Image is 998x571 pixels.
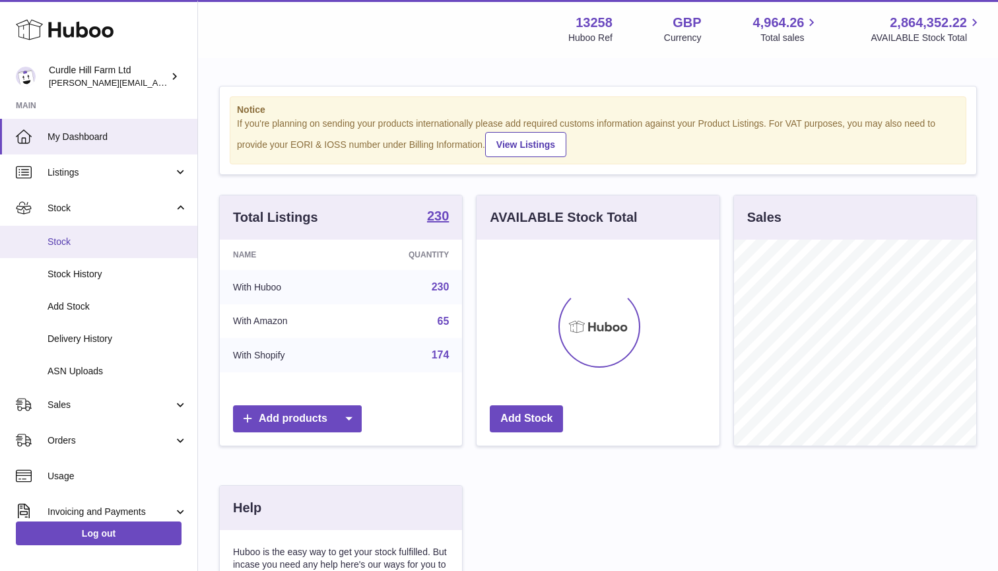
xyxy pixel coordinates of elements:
strong: GBP [673,14,701,32]
span: 2,864,352.22 [890,14,967,32]
h3: AVAILABLE Stock Total [490,209,637,226]
span: Orders [48,434,174,447]
a: View Listings [485,132,566,157]
span: Stock [48,202,174,215]
th: Quantity [352,240,462,270]
span: Listings [48,166,174,179]
img: miranda@diddlysquatfarmshop.com [16,67,36,86]
a: 2,864,352.22 AVAILABLE Stock Total [871,14,982,44]
td: With Huboo [220,270,352,304]
a: Log out [16,521,182,545]
span: [PERSON_NAME][EMAIL_ADDRESS][DOMAIN_NAME] [49,77,265,88]
th: Name [220,240,352,270]
span: Total sales [760,32,819,44]
a: 230 [427,209,449,225]
strong: Notice [237,104,959,116]
span: Invoicing and Payments [48,506,174,518]
span: 4,964.26 [753,14,805,32]
span: ASN Uploads [48,365,187,378]
h3: Total Listings [233,209,318,226]
span: Usage [48,470,187,483]
td: With Shopify [220,338,352,372]
a: 4,964.26 Total sales [753,14,820,44]
span: Delivery History [48,333,187,345]
a: Add products [233,405,362,432]
span: Stock [48,236,187,248]
div: Huboo Ref [568,32,613,44]
div: Curdle Hill Farm Ltd [49,64,168,89]
h3: Sales [747,209,782,226]
a: 174 [432,349,449,360]
span: Add Stock [48,300,187,313]
strong: 13258 [576,14,613,32]
span: Sales [48,399,174,411]
div: If you're planning on sending your products internationally please add required customs informati... [237,118,959,157]
h3: Help [233,499,261,517]
span: My Dashboard [48,131,187,143]
a: Add Stock [490,405,563,432]
span: AVAILABLE Stock Total [871,32,982,44]
strong: 230 [427,209,449,222]
span: Stock History [48,268,187,281]
a: 230 [432,281,449,292]
div: Currency [664,32,702,44]
td: With Amazon [220,304,352,339]
a: 65 [438,316,449,327]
